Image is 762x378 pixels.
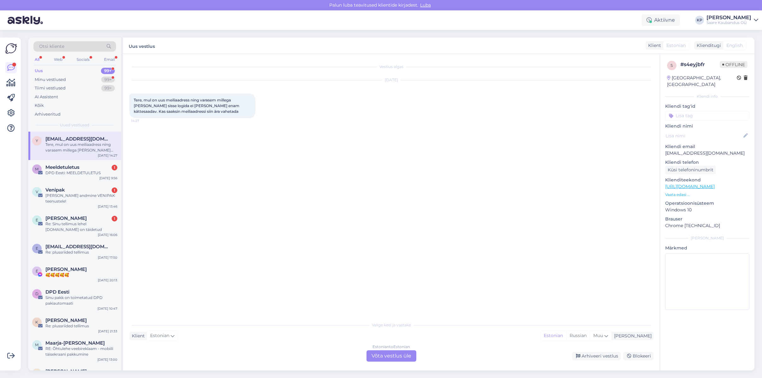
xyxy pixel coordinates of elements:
[101,77,115,83] div: 99+
[39,43,64,50] span: Otsi kliente
[35,68,43,74] div: Uus
[665,245,749,251] p: Märkmed
[98,329,117,334] div: [DATE] 21:33
[98,232,117,237] div: [DATE] 16:06
[726,42,743,49] span: English
[45,318,87,323] span: Karine Lepik
[665,222,749,229] p: Chrome [TECHNICAL_ID]
[5,43,17,54] img: Askly Logo
[418,2,433,8] span: Luba
[366,350,416,362] div: Võta vestlus üle
[593,333,603,338] span: Muu
[45,221,117,232] div: Re: Sinu tellimus lehel [DOMAIN_NAME] on täidetud
[60,122,90,128] span: Uued vestlused
[150,332,169,339] span: Estonian
[45,289,69,295] span: DPD Eesti
[45,244,111,249] span: ellekasemets@hot.ee
[35,85,66,91] div: Tiimi vestlused
[45,295,117,306] div: Sinu pakk on toimetatud DPD pakiautomaati
[665,123,749,129] p: Kliendi nimi
[112,187,117,193] div: 1
[97,357,117,362] div: [DATE] 13:00
[45,215,87,221] span: eve suurkivi
[665,192,749,198] p: Vaata edasi ...
[665,184,715,189] a: [URL][DOMAIN_NAME]
[694,42,721,49] div: Klienditugi
[45,193,117,204] div: [PERSON_NAME] andmine VENIPAK teenustele!
[131,118,155,123] span: 14:27
[665,166,716,174] div: Küsi telefoninumbrit
[101,68,115,74] div: 99+
[33,55,41,64] div: All
[36,269,38,273] span: E
[134,98,240,114] span: Tere, mul on uus meiliaadress ning varasem millega [PERSON_NAME] sisse logida ei [PERSON_NAME] en...
[45,340,105,346] span: Maarja-Lill Uibomäe
[53,55,64,64] div: Web
[665,143,749,150] p: Kliendi email
[35,77,66,83] div: Minu vestlused
[129,77,654,83] div: [DATE]
[665,200,749,207] p: Operatsioonisüsteem
[671,63,673,68] span: s
[98,278,117,283] div: [DATE] 20:13
[45,142,117,153] div: Tere, mul on uus meiliaadress ning varasem millega [PERSON_NAME] sisse logida ei [PERSON_NAME] en...
[665,207,749,213] p: Windows 10
[45,369,87,374] span: Leana Kruuse
[665,150,749,157] p: [EMAIL_ADDRESS][DOMAIN_NAME]
[98,255,117,260] div: [DATE] 17:50
[36,246,38,251] span: e
[45,170,117,176] div: DPD Eesti: MEELDETULETUS
[45,249,117,255] div: Re: plussriided tellimus
[35,167,39,171] span: M
[45,346,117,357] div: RE: Õhtulehe veebireklaam - mobiili täisekraani pakkumine
[45,136,111,142] span: yllesaarepuu@gmail.com
[36,320,38,324] span: K
[665,132,742,139] input: Lisa nimi
[35,291,38,296] span: D
[706,20,751,25] div: Saare Kaubandus OÜ
[665,177,749,183] p: Klienditeekond
[642,14,680,26] div: Aktiivne
[373,344,410,350] div: Estonian to Estonian
[99,176,117,180] div: [DATE] 9:56
[129,64,654,70] div: Vestlus algas
[720,61,747,68] span: Offline
[680,61,720,68] div: # s4eyjbfr
[45,323,117,329] div: Re: plussriided tellimus
[646,42,661,49] div: Klient
[665,111,749,120] input: Lisa tag
[103,55,116,64] div: Email
[572,352,621,360] div: Arhiveeri vestlus
[665,94,749,99] div: Kliendi info
[612,333,652,339] div: [PERSON_NAME]
[541,331,566,341] div: Estonian
[623,352,654,360] div: Blokeeri
[665,103,749,110] p: Kliendi tag'id
[667,75,737,88] div: [GEOGRAPHIC_DATA], [GEOGRAPHIC_DATA]
[98,204,117,209] div: [DATE] 13:46
[36,189,38,194] span: V
[112,165,117,170] div: 1
[706,15,751,20] div: [PERSON_NAME]
[75,55,91,64] div: Socials
[566,331,590,341] div: Russian
[45,164,79,170] span: Meeldetuletus
[112,216,117,221] div: 1
[35,342,39,347] span: M
[129,333,145,339] div: Klient
[666,42,686,49] span: Estonian
[706,15,758,25] a: [PERSON_NAME]Saare Kaubandus OÜ
[35,102,44,109] div: Kõik
[35,94,58,100] div: AI Assistent
[129,41,155,50] label: Uus vestlus
[45,266,87,272] span: Eve Veerva
[36,218,38,222] span: e
[665,159,749,166] p: Kliendi telefon
[35,111,61,117] div: Arhiveeritud
[98,153,117,158] div: [DATE] 14:27
[665,235,749,241] div: [PERSON_NAME]
[36,138,38,143] span: y
[129,322,654,328] div: Valige keel ja vastake
[45,187,65,193] span: Venipak
[45,272,117,278] div: 🥰🥰🥰🥰🥰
